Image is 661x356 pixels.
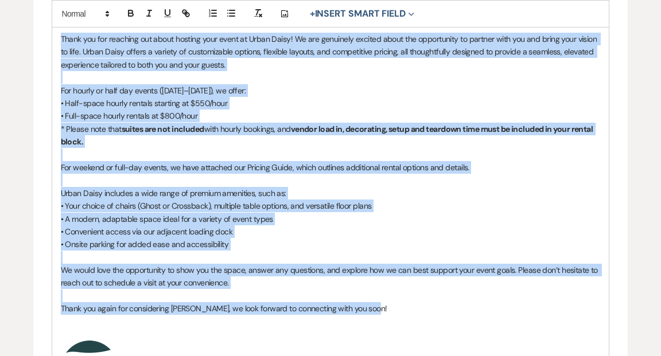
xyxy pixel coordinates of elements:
[306,7,418,21] button: Insert Smart Field
[61,33,601,71] p: Thank you for reaching out about hosting your event at Urban Daisy! We are genuinely excited abou...
[61,123,601,148] p: * Please note that with hourly bookings, and
[61,264,601,290] p: We would love the opportunity to show you the space, answer any questions, and explore how we can...
[61,97,601,109] p: • Half-space hourly rentals starting at $550/hour
[61,199,601,212] p: • Your choice of chairs (Ghost or Crossback), multiple table options, and versatile floor plans
[122,124,204,134] strong: suites are not included
[61,124,594,147] strong: vendor load in, decorating, setup and teardown time must be included in your rental block.
[61,213,601,225] p: • A modern, adaptable space ideal for a variety of event types
[61,238,601,251] p: • Onsite parking for added ease and accessibility
[61,84,601,97] p: For hourly or half day events ([DATE]–[DATE]), we offer:
[61,109,601,122] p: • Full-space hourly rentals at $800/hour
[61,225,601,238] p: • Convenient access via our adjacent loading dock
[61,161,601,174] p: For weekend or full-day events, we have attached our Pricing Guide, which outlines additional ren...
[310,9,315,18] span: +
[61,187,601,199] p: Urban Daisy includes a wide range of premium amenities, such as:
[61,302,601,315] p: Thank you again for considering [PERSON_NAME], we look forward to connecting with you soon!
